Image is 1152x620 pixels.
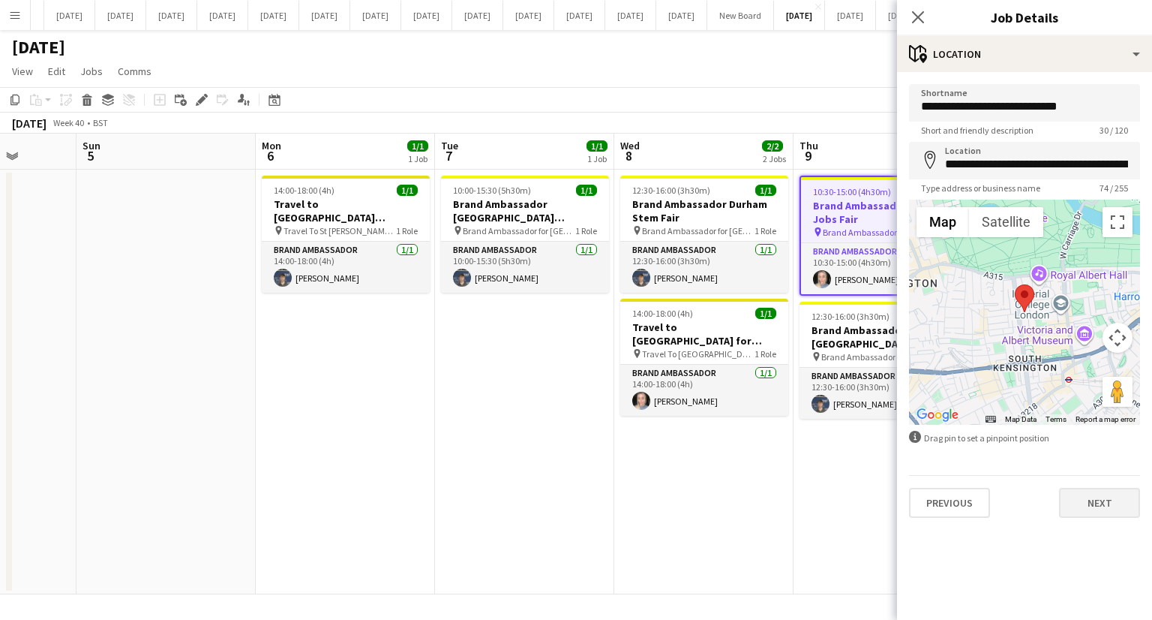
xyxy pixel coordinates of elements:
[503,1,554,30] button: [DATE]
[1102,207,1132,237] button: Toggle fullscreen view
[754,225,776,236] span: 1 Role
[1087,125,1140,136] span: 30 / 120
[1005,414,1036,425] button: Map Data
[262,197,430,224] h3: Travel to [GEOGRAPHIC_DATA][PERSON_NAME] for [GEOGRAPHIC_DATA][PERSON_NAME] Jobs fair
[656,1,707,30] button: [DATE]
[118,65,151,78] span: Comms
[799,302,967,419] app-job-card: 12:30-16:00 (3h30m)1/1Brand Ambassador for [GEOGRAPHIC_DATA] Brand Ambassador for [GEOGRAPHIC_DAT...
[916,207,969,237] button: Show street map
[586,140,607,152] span: 1/1
[6,62,39,81] a: View
[969,207,1043,237] button: Show satellite imagery
[587,153,607,164] div: 1 Job
[82,139,100,152] span: Sun
[1087,182,1140,194] span: 74 / 255
[48,65,65,78] span: Edit
[620,242,788,293] app-card-role: Brand Ambassador1/112:30-16:00 (3h30m)[PERSON_NAME]
[453,185,531,196] span: 10:00-15:30 (5h30m)
[146,1,197,30] button: [DATE]
[554,1,605,30] button: [DATE]
[909,182,1052,194] span: Type address or business name
[618,147,640,164] span: 8
[632,308,693,319] span: 14:00-18:00 (4h)
[262,242,430,293] app-card-role: Brand Ambassador1/114:00-18:00 (4h)[PERSON_NAME]
[93,117,108,128] div: BST
[112,62,157,81] a: Comms
[80,65,103,78] span: Jobs
[876,1,927,30] button: [DATE]
[80,147,100,164] span: 5
[1059,488,1140,518] button: Next
[762,140,783,152] span: 2/2
[620,197,788,224] h3: Brand Ambassador Durham Stem Fair
[397,185,418,196] span: 1/1
[408,153,427,164] div: 1 Job
[620,299,788,416] app-job-card: 14:00-18:00 (4h)1/1Travel to [GEOGRAPHIC_DATA] for Recruitment fair Travel To [GEOGRAPHIC_DATA] F...
[95,1,146,30] button: [DATE]
[441,139,458,152] span: Tue
[452,1,503,30] button: [DATE]
[441,176,609,293] app-job-card: 10:00-15:30 (5h30m)1/1Brand Ambassador [GEOGRAPHIC_DATA][PERSON_NAME] Jobs Fair Brand Ambassador ...
[299,1,350,30] button: [DATE]
[1102,323,1132,353] button: Map camera controls
[1075,415,1135,423] a: Report a map error
[1102,377,1132,407] button: Drag Pegman onto the map to open Street View
[463,225,575,236] span: Brand Ambassador for [GEOGRAPHIC_DATA][PERSON_NAME] Jobs Fair
[439,147,458,164] span: 7
[259,147,281,164] span: 6
[620,365,788,416] app-card-role: Brand Ambassador1/114:00-18:00 (4h)[PERSON_NAME]
[274,185,334,196] span: 14:00-18:00 (4h)
[620,139,640,152] span: Wed
[801,243,966,294] app-card-role: Brand Ambassador1/110:30-15:00 (4h30m)[PERSON_NAME]
[754,348,776,360] span: 1 Role
[801,199,966,226] h3: Brand Ambassador London Jobs Fair
[799,368,967,419] app-card-role: Brand Ambassador1/112:30-16:00 (3h30m)[PERSON_NAME]
[632,185,710,196] span: 12:30-16:00 (3h30m)
[74,62,109,81] a: Jobs
[985,414,996,425] button: Keyboard shortcuts
[12,116,46,131] div: [DATE]
[909,431,1140,445] div: Drag pin to set a pinpoint position
[821,351,934,363] span: Brand Ambassador for [GEOGRAPHIC_DATA]
[897,36,1152,72] div: Location
[401,1,452,30] button: [DATE]
[262,139,281,152] span: Mon
[576,185,597,196] span: 1/1
[755,185,776,196] span: 1/1
[707,1,774,30] button: New Board
[283,225,396,236] span: Travel To St [PERSON_NAME] for jobs fair on 7th Octoberctober
[755,308,776,319] span: 1/1
[605,1,656,30] button: [DATE]
[913,405,962,425] a: Open this area in Google Maps (opens a new window)
[42,62,71,81] a: Edit
[12,65,33,78] span: View
[620,321,788,348] h3: Travel to [GEOGRAPHIC_DATA] for Recruitment fair
[799,176,967,296] app-job-card: 10:30-15:00 (4h30m)1/1Brand Ambassador London Jobs Fair Brand Ambassador for Jobs Fair1 RoleBrand...
[1045,415,1066,423] a: Terms (opens in new tab)
[825,1,876,30] button: [DATE]
[799,324,967,351] h3: Brand Ambassador for [GEOGRAPHIC_DATA]
[811,311,889,322] span: 12:30-16:00 (3h30m)
[407,140,428,152] span: 1/1
[642,225,754,236] span: Brand Ambassador for [GEOGRAPHIC_DATA]
[774,1,825,30] button: [DATE]
[909,125,1045,136] span: Short and friendly description
[44,1,95,30] button: [DATE]
[197,1,248,30] button: [DATE]
[799,139,818,152] span: Thu
[396,225,418,236] span: 1 Role
[262,176,430,293] app-job-card: 14:00-18:00 (4h)1/1Travel to [GEOGRAPHIC_DATA][PERSON_NAME] for [GEOGRAPHIC_DATA][PERSON_NAME] Jo...
[897,8,1152,27] h3: Job Details
[575,225,597,236] span: 1 Role
[441,242,609,293] app-card-role: Brand Ambassador1/110:00-15:30 (5h30m)[PERSON_NAME]
[441,197,609,224] h3: Brand Ambassador [GEOGRAPHIC_DATA][PERSON_NAME] Jobs Fair
[620,176,788,293] app-job-card: 12:30-16:00 (3h30m)1/1Brand Ambassador Durham Stem Fair Brand Ambassador for [GEOGRAPHIC_DATA]1 R...
[913,405,962,425] img: Google
[642,348,754,360] span: Travel To [GEOGRAPHIC_DATA] For recruitment fair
